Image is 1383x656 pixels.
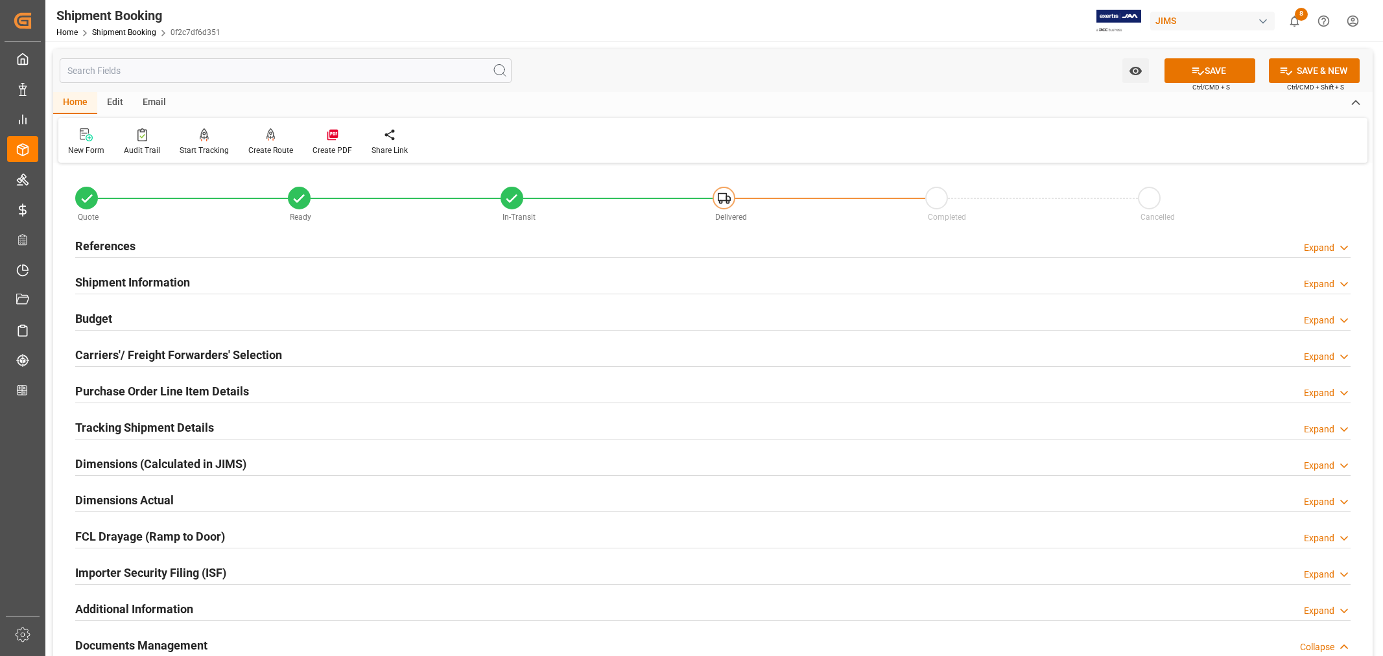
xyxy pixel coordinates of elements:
[92,28,156,37] a: Shipment Booking
[1096,10,1141,32] img: Exertis%20JAM%20-%20Email%20Logo.jpg_1722504956.jpg
[56,6,220,25] div: Shipment Booking
[75,600,193,618] h2: Additional Information
[1304,604,1334,618] div: Expand
[1141,213,1175,222] span: Cancelled
[1295,8,1308,21] span: 8
[75,455,246,473] h2: Dimensions (Calculated in JIMS)
[1192,82,1230,92] span: Ctrl/CMD + S
[1304,314,1334,327] div: Expand
[1304,568,1334,581] div: Expand
[1269,58,1360,83] button: SAVE & NEW
[78,213,99,222] span: Quote
[372,145,408,156] div: Share Link
[75,564,226,581] h2: Importer Security Filing (ISF)
[97,92,133,114] div: Edit
[1300,640,1334,654] div: Collapse
[290,213,311,222] span: Ready
[60,58,512,83] input: Search Fields
[313,145,352,156] div: Create PDF
[1287,82,1344,92] span: Ctrl/CMD + Shift + S
[53,92,97,114] div: Home
[502,213,536,222] span: In-Transit
[1150,12,1275,30] div: JIMS
[75,528,225,545] h2: FCL Drayage (Ramp to Door)
[75,310,112,327] h2: Budget
[1164,58,1255,83] button: SAVE
[1304,459,1334,473] div: Expand
[75,419,214,436] h2: Tracking Shipment Details
[75,237,136,255] h2: References
[1304,241,1334,255] div: Expand
[75,274,190,291] h2: Shipment Information
[75,637,207,654] h2: Documents Management
[1304,495,1334,509] div: Expand
[180,145,229,156] div: Start Tracking
[248,145,293,156] div: Create Route
[133,92,176,114] div: Email
[1304,386,1334,400] div: Expand
[75,382,249,400] h2: Purchase Order Line Item Details
[1309,6,1338,36] button: Help Center
[1122,58,1149,83] button: open menu
[1280,6,1309,36] button: show 8 new notifications
[75,346,282,364] h2: Carriers'/ Freight Forwarders' Selection
[928,213,966,222] span: Completed
[68,145,104,156] div: New Form
[1150,8,1280,33] button: JIMS
[124,145,160,156] div: Audit Trail
[1304,532,1334,545] div: Expand
[1304,423,1334,436] div: Expand
[1304,277,1334,291] div: Expand
[56,28,78,37] a: Home
[75,491,174,509] h2: Dimensions Actual
[715,213,747,222] span: Delivered
[1304,350,1334,364] div: Expand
